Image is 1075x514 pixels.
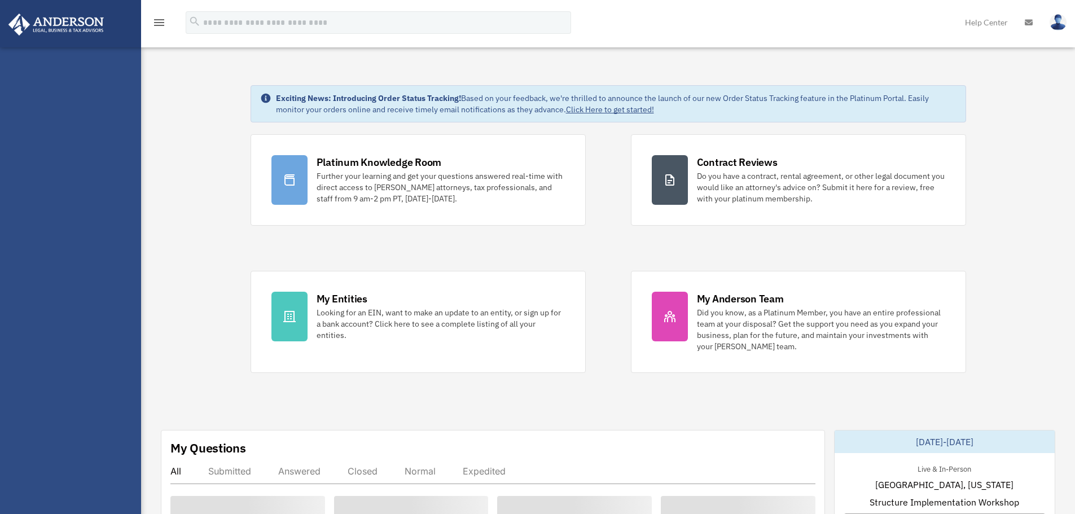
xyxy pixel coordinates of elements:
[1050,14,1067,30] img: User Pic
[870,495,1019,509] span: Structure Implementation Workshop
[278,465,321,477] div: Answered
[463,465,506,477] div: Expedited
[170,440,246,456] div: My Questions
[909,462,980,474] div: Live & In-Person
[5,14,107,36] img: Anderson Advisors Platinum Portal
[251,134,586,226] a: Platinum Knowledge Room Further your learning and get your questions answered real-time with dire...
[566,104,654,115] a: Click Here to get started!
[317,155,442,169] div: Platinum Knowledge Room
[697,155,778,169] div: Contract Reviews
[697,292,784,306] div: My Anderson Team
[152,16,166,29] i: menu
[697,307,945,352] div: Did you know, as a Platinum Member, you have an entire professional team at your disposal? Get th...
[152,20,166,29] a: menu
[251,271,586,373] a: My Entities Looking for an EIN, want to make an update to an entity, or sign up for a bank accoun...
[348,465,378,477] div: Closed
[631,134,966,226] a: Contract Reviews Do you have a contract, rental agreement, or other legal document you would like...
[697,170,945,204] div: Do you have a contract, rental agreement, or other legal document you would like an attorney's ad...
[170,465,181,477] div: All
[405,465,436,477] div: Normal
[631,271,966,373] a: My Anderson Team Did you know, as a Platinum Member, you have an entire professional team at your...
[208,465,251,477] div: Submitted
[317,170,565,204] div: Further your learning and get your questions answered real-time with direct access to [PERSON_NAM...
[875,478,1013,491] span: [GEOGRAPHIC_DATA], [US_STATE]
[276,93,956,115] div: Based on your feedback, we're thrilled to announce the launch of our new Order Status Tracking fe...
[835,430,1055,453] div: [DATE]-[DATE]
[276,93,461,103] strong: Exciting News: Introducing Order Status Tracking!
[188,15,201,28] i: search
[317,292,367,306] div: My Entities
[317,307,565,341] div: Looking for an EIN, want to make an update to an entity, or sign up for a bank account? Click her...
